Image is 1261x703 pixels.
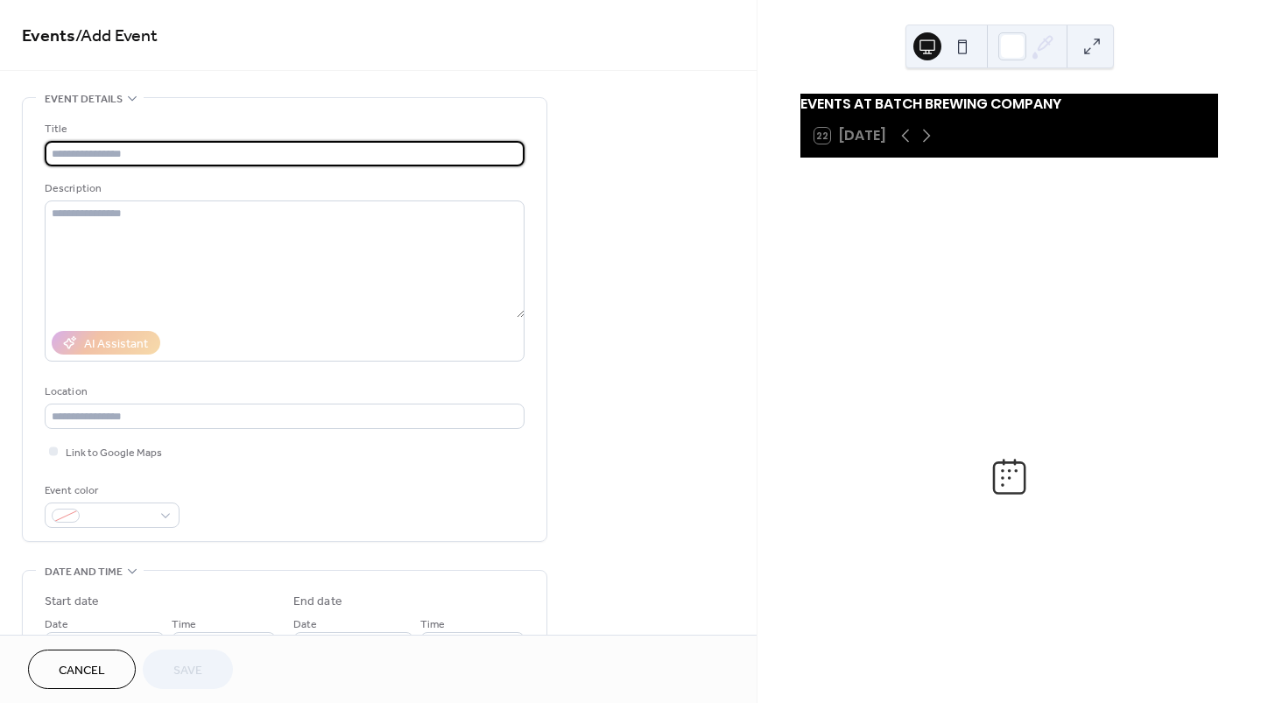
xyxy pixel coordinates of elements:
[45,90,123,109] span: Event details
[800,94,1218,115] div: EVENTS AT BATCH BREWING COMPANY
[420,615,445,634] span: Time
[45,615,68,634] span: Date
[172,615,196,634] span: Time
[45,593,99,611] div: Start date
[45,563,123,581] span: Date and time
[22,19,75,53] a: Events
[45,482,176,500] div: Event color
[45,179,521,198] div: Description
[293,615,317,634] span: Date
[75,19,158,53] span: / Add Event
[28,650,136,689] button: Cancel
[59,662,105,680] span: Cancel
[45,383,521,401] div: Location
[293,593,342,611] div: End date
[45,120,521,138] div: Title
[66,444,162,462] span: Link to Google Maps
